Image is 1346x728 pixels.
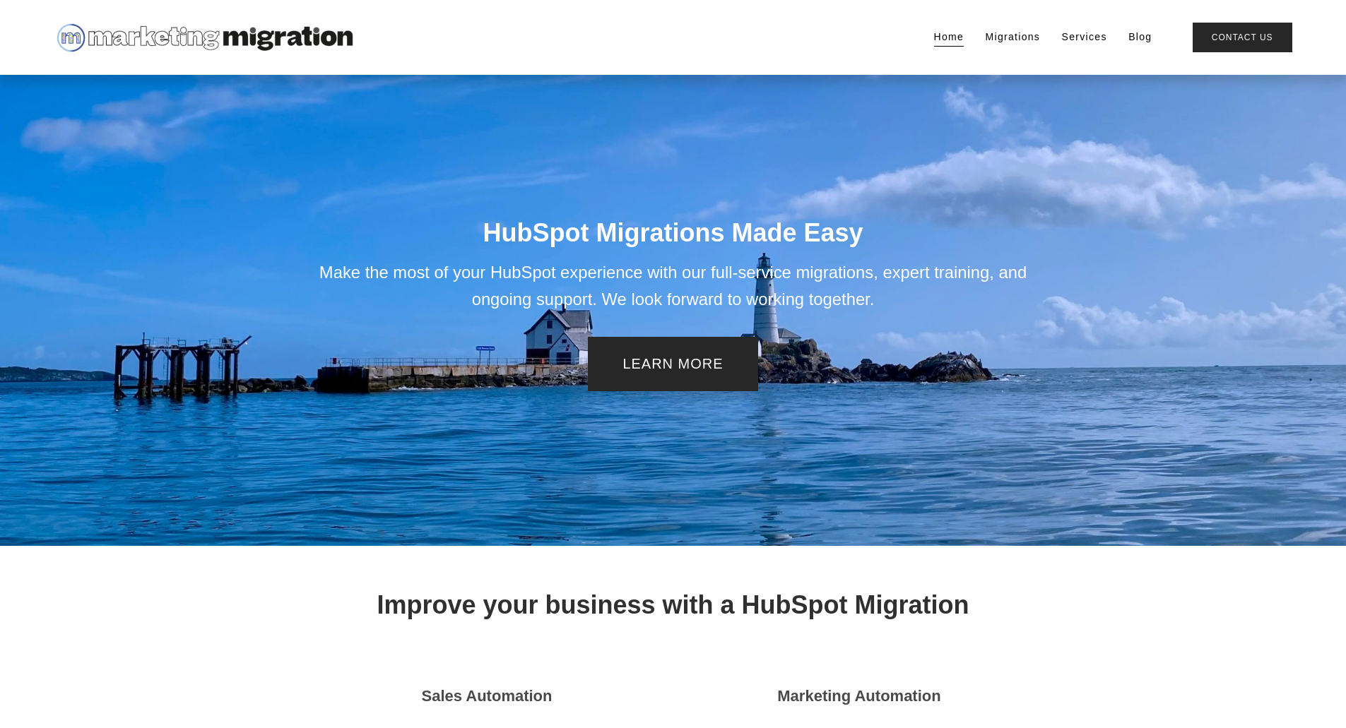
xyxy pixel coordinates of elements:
[54,20,354,55] img: Marketing Migration
[422,687,553,705] strong: Sales Automation
[313,590,1034,619] h1: Improve your business with a HubSpot Migration
[934,28,964,47] a: Home
[777,687,940,705] strong: Marketing Automation
[1062,28,1107,47] a: Services
[313,218,1034,247] h1: HubSpot Migrations Made Easy
[313,259,1034,313] p: Make the most of your HubSpot experience with our full-service migrations, expert training, and o...
[588,337,758,391] a: LEARN MORE
[986,28,1041,47] a: Migrations
[1128,28,1152,47] a: Blog
[1193,23,1292,52] a: Contact Us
